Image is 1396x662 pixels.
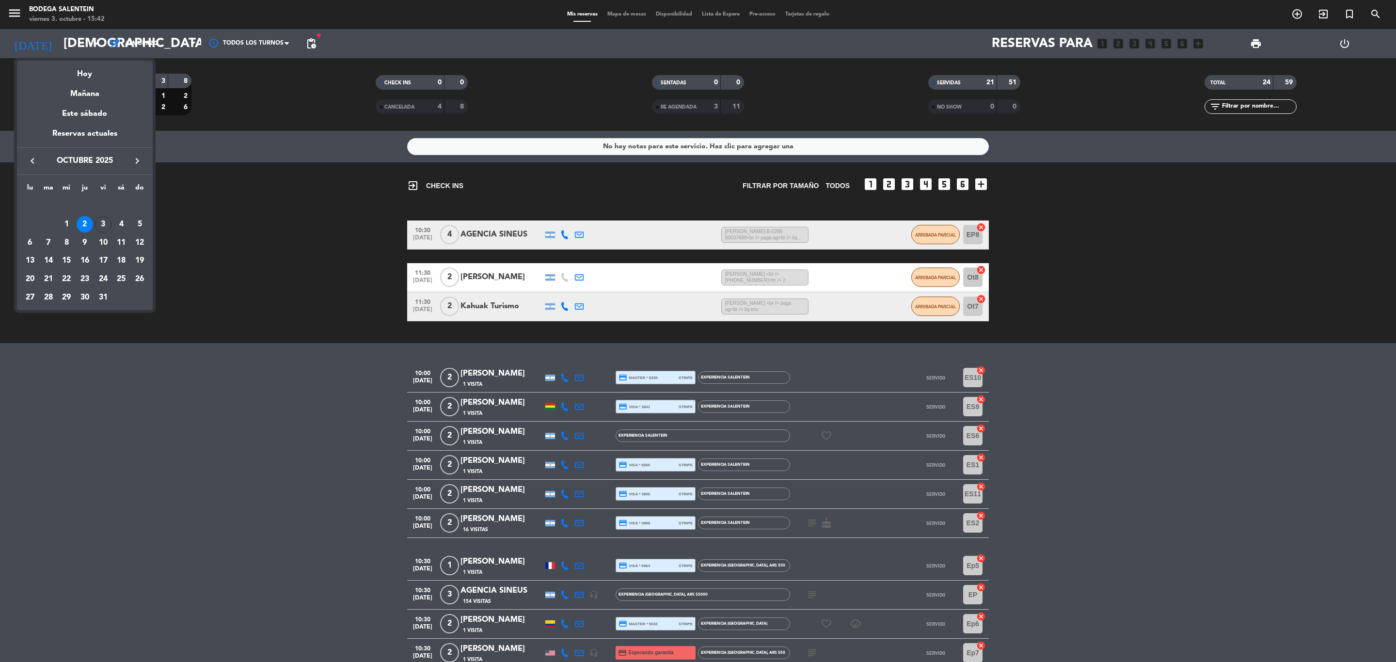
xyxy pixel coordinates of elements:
[77,271,93,287] div: 23
[94,252,112,270] td: 17 de octubre de 2025
[39,270,58,288] td: 21 de octubre de 2025
[112,182,131,197] th: sábado
[130,252,149,270] td: 19 de octubre de 2025
[57,215,76,234] td: 1 de octubre de 2025
[39,182,58,197] th: martes
[94,234,112,252] td: 10 de octubre de 2025
[24,155,41,167] button: keyboard_arrow_left
[131,235,148,251] div: 12
[131,216,148,233] div: 5
[113,252,129,269] div: 18
[94,215,112,234] td: 3 de octubre de 2025
[57,234,76,252] td: 8 de octubre de 2025
[112,215,131,234] td: 4 de octubre de 2025
[57,270,76,288] td: 22 de octubre de 2025
[21,270,39,288] td: 20 de octubre de 2025
[39,234,58,252] td: 7 de octubre de 2025
[131,252,148,269] div: 19
[58,235,75,251] div: 8
[76,252,94,270] td: 16 de octubre de 2025
[76,182,94,197] th: jueves
[57,182,76,197] th: miércoles
[95,289,111,306] div: 31
[77,216,93,233] div: 2
[27,155,38,167] i: keyboard_arrow_left
[57,252,76,270] td: 15 de octubre de 2025
[22,252,38,269] div: 13
[94,270,112,288] td: 24 de octubre de 2025
[41,155,128,167] span: octubre 2025
[131,271,148,287] div: 26
[40,271,57,287] div: 21
[21,197,149,215] td: OCT.
[77,252,93,269] div: 16
[113,271,129,287] div: 25
[40,252,57,269] div: 14
[113,216,129,233] div: 4
[130,215,149,234] td: 5 de octubre de 2025
[58,252,75,269] div: 15
[58,216,75,233] div: 1
[17,61,153,80] div: Hoy
[95,235,111,251] div: 10
[77,289,93,306] div: 30
[21,288,39,307] td: 27 de octubre de 2025
[21,234,39,252] td: 6 de octubre de 2025
[21,182,39,197] th: lunes
[130,234,149,252] td: 12 de octubre de 2025
[76,288,94,307] td: 30 de octubre de 2025
[58,289,75,306] div: 29
[22,271,38,287] div: 20
[113,235,129,251] div: 11
[95,216,111,233] div: 3
[131,155,143,167] i: keyboard_arrow_right
[130,270,149,288] td: 26 de octubre de 2025
[94,182,112,197] th: viernes
[22,235,38,251] div: 6
[17,100,153,127] div: Este sábado
[112,234,131,252] td: 11 de octubre de 2025
[95,271,111,287] div: 24
[130,182,149,197] th: domingo
[21,252,39,270] td: 13 de octubre de 2025
[95,252,111,269] div: 17
[17,80,153,100] div: Mañana
[76,215,94,234] td: 2 de octubre de 2025
[94,288,112,307] td: 31 de octubre de 2025
[17,127,153,147] div: Reservas actuales
[57,288,76,307] td: 29 de octubre de 2025
[39,252,58,270] td: 14 de octubre de 2025
[40,235,57,251] div: 7
[77,235,93,251] div: 9
[128,155,146,167] button: keyboard_arrow_right
[112,270,131,288] td: 25 de octubre de 2025
[40,289,57,306] div: 28
[76,270,94,288] td: 23 de octubre de 2025
[112,252,131,270] td: 18 de octubre de 2025
[39,288,58,307] td: 28 de octubre de 2025
[58,271,75,287] div: 22
[76,234,94,252] td: 9 de octubre de 2025
[22,289,38,306] div: 27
